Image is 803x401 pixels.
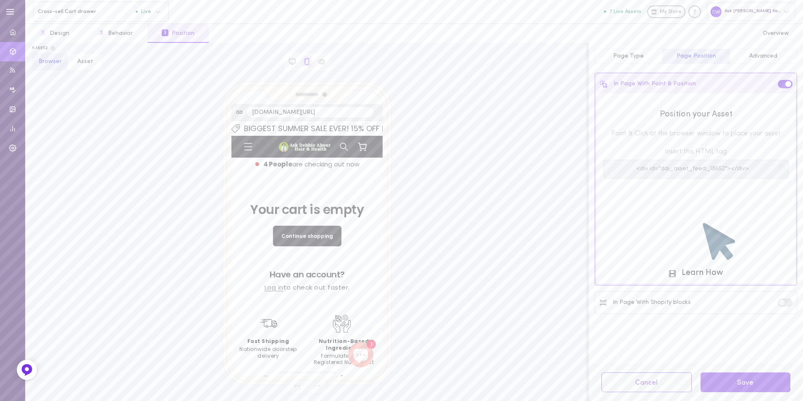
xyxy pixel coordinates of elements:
p: Formulated by a Registered Nutritionist [80,232,145,245]
span: Point & Click at the browser window to place your asset [603,129,789,138]
summary: Menu [8,16,26,35]
span: Redo [307,380,328,394]
div: f-18652 [32,45,48,51]
span: Insert this HTML tag [603,147,789,156]
span: Cross-sell Cart drawer [38,8,136,15]
div: Ask [PERSON_NAME] About Hair & Health [707,3,795,21]
span: Live [136,9,151,14]
a: My Store [647,5,685,18]
button: 1Design [25,24,84,43]
button: Overview [748,24,803,43]
button: 2Behavior [84,24,147,43]
a: BIGGEST SUMMER SALE EVER! 15% OFF DRY HAIR & SCALP BUNDLE! [10,3,244,12]
button: Advanced [730,49,797,64]
span: Position your Asset [603,108,789,120]
span: Page Type [613,53,644,59]
h1: Your cart is empty [6,81,145,96]
div: Knowledge center [688,5,701,18]
span: Undo [286,380,307,394]
button: Asset [67,53,103,71]
button: Save [701,372,791,392]
button: 7 Live Assets [604,9,641,14]
span: 1 [39,29,46,36]
div: In Page With Shopify blocks [599,299,691,306]
img: feature-item-4 [102,253,119,271]
button: Page Type [595,49,662,64]
span: Advanced [749,53,777,59]
summary: Search [103,16,122,35]
p: Nationwide doorstep delivery [6,225,67,238]
input: Type a URL [246,106,374,118]
span: My Store [660,8,682,16]
pre: <div id="dai_asset_feed_18652"></div> [609,166,776,173]
img: feature-item-2 [102,194,119,211]
strong: Fast Shipping [16,216,58,224]
span: are checking out now [31,39,128,47]
span: Page Position [677,53,716,59]
a: 7 Live Assets [604,9,647,15]
strong: People [37,39,61,47]
div: In Page With Point & Position [599,80,696,88]
span: 2 [98,29,105,36]
button: Learn How [669,269,723,277]
a: Ask Debbie About Hair & Health [43,17,103,34]
button: Page Position [662,49,730,64]
button: Cancel [601,372,692,392]
span: 3 [162,29,168,36]
p: to check out faster. [6,162,145,171]
h2: Have an account? [6,148,145,158]
inbox-online-store-chat: Shopify online store chat [114,221,144,248]
button: 3Position [147,24,209,43]
img: Feedback Button [21,364,33,376]
button: Browser [32,53,68,71]
a: Continue shopping [42,105,110,125]
a: Log in [33,162,52,171]
span: 4 [31,39,37,47]
img: feature-item-1 [28,194,46,211]
img: Ask Debbie About Hair & Health [46,20,100,31]
strong: Nutrition-Based Ingredients [87,216,138,230]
